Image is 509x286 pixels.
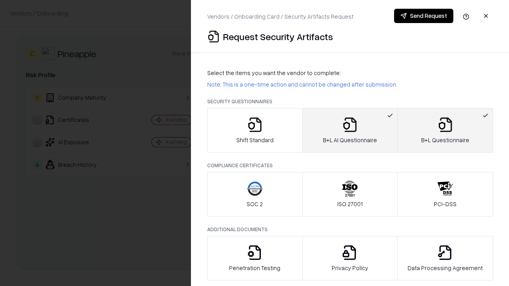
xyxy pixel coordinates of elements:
p: PCI-DSS [434,200,457,208]
p: B+L Questionnaire [421,136,469,144]
p: ISO 27001 [337,200,363,208]
button: SOC 2 [207,172,303,216]
p: Compliance Certificates [207,162,493,169]
button: B+L Questionnaire [397,108,493,153]
p: Additional Documents [207,226,493,233]
button: Shift Standard [207,108,303,153]
button: B+L AI Questionnaire [302,108,398,153]
p: B+L AI Questionnaire [323,136,377,144]
p: Request Security Artifacts [223,30,333,43]
p: Penetration Testing [229,264,280,272]
p: Data Processing Agreement [408,264,483,272]
p: SOC 2 [247,200,263,208]
p: Security Questionnaires [207,98,493,105]
button: PCI-DSS [397,172,493,216]
button: ISO 27001 [302,172,398,216]
p: Note: This is a one-time action and cannot be changed after submission. [207,80,493,89]
p: Shift Standard [236,136,274,144]
button: Send Request [394,9,453,23]
button: Data Processing Agreement [397,236,493,280]
p: Vendors / Onboarding Card / Security Artifacts Request [207,12,354,21]
p: Select the items you want the vendor to complete: [207,69,493,77]
button: Privacy Policy [302,236,398,280]
p: Privacy Policy [332,264,368,272]
button: Penetration Testing [207,236,303,280]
